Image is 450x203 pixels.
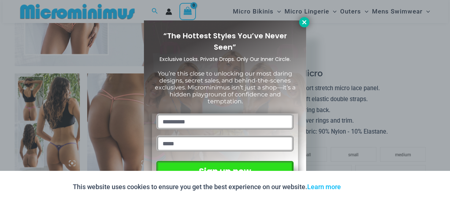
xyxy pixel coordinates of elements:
span: Exclusive Looks. Private Drops. Only Our Inner Circle. [160,55,291,63]
p: This website uses cookies to ensure you get the best experience on our website. [73,181,341,192]
span: You’re this close to unlocking our most daring designs, secret sales, and behind-the-scenes exclu... [155,70,295,105]
button: Sign up now [156,161,294,182]
button: Accept [346,178,378,196]
span: “The Hottest Styles You’ve Never Seen” [163,31,287,52]
a: Learn more [307,183,341,191]
button: Close [299,17,309,27]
